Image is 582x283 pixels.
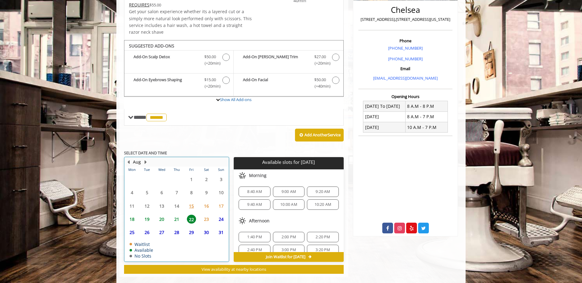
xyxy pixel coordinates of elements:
[125,167,139,173] th: Mon
[134,77,198,89] b: Add-On Eyebrows Shaping
[315,202,331,207] span: 10:20 AM
[388,56,423,62] a: [PHONE_NUMBER]
[204,77,216,83] span: $15.00
[127,215,137,224] span: 18
[273,199,304,210] div: 10:00 AM
[142,215,152,224] span: 19
[239,245,270,255] div: 2:40 PM
[405,122,448,133] td: 10 A.M - 7 P.M
[169,167,184,173] th: Thu
[133,159,141,165] button: Aug
[124,150,167,156] b: SELECT DATE AND TIME
[142,228,152,237] span: 26
[214,226,229,239] td: Select day31
[307,187,338,197] div: 9:20 AM
[187,215,196,224] span: 22
[360,39,451,43] h3: Phone
[129,2,149,8] span: This service needs some Advance to be paid before we block your appointment
[126,159,131,165] button: Previous Month
[405,111,448,122] td: 8 A.M - 7 P.M
[307,199,338,210] div: 10:20 AM
[199,213,214,226] td: Select day23
[405,101,448,111] td: 8 A.M - 8 P.M
[199,199,214,213] td: Select day16
[139,213,154,226] td: Select day19
[388,45,423,51] a: [PHONE_NUMBER]
[316,247,330,252] span: 3:20 PM
[204,54,216,60] span: $50.00
[130,242,153,247] td: Waitlist
[172,215,181,224] span: 21
[280,202,297,207] span: 10:00 AM
[184,199,199,213] td: Select day15
[266,255,305,259] span: Join Waitlist for [DATE]
[124,265,344,274] button: View availability at nearby locations
[157,228,166,237] span: 27
[129,2,252,8] div: $55.00
[172,228,181,237] span: 28
[282,247,296,252] span: 3:00 PM
[127,54,230,68] label: Add-On Scalp Detox
[214,213,229,226] td: Select day24
[282,189,296,194] span: 9:00 AM
[124,40,344,97] div: Scissor Cut Add-onS
[360,6,451,14] h2: Chelsea
[273,232,304,242] div: 2:00 PM
[187,228,196,237] span: 29
[360,16,451,23] p: [STREET_ADDRESS],[STREET_ADDRESS][US_STATE]
[237,77,340,91] label: Add-On Facial
[363,111,406,122] td: [DATE]
[214,167,229,173] th: Sun
[243,77,308,89] b: Add-On Facial
[201,60,219,66] span: (+20min )
[247,235,262,240] span: 1:40 PM
[139,167,154,173] th: Tue
[239,199,270,210] div: 9:40 AM
[217,215,226,224] span: 24
[129,43,174,49] b: SUGGESTED ADD-ONS
[239,232,270,242] div: 1:40 PM
[184,226,199,239] td: Select day29
[134,54,198,66] b: Add-On Scalp Detox
[307,232,338,242] div: 2:20 PM
[314,77,326,83] span: $50.00
[202,266,266,272] span: View availability at nearby locations
[130,254,153,258] td: No Slots
[143,159,148,165] button: Next Month
[201,83,219,89] span: (+20min )
[273,187,304,197] div: 9:00 AM
[311,60,329,66] span: (+20min )
[273,245,304,255] div: 3:00 PM
[139,226,154,239] td: Select day26
[282,235,296,240] span: 2:00 PM
[247,247,262,252] span: 2:40 PM
[217,228,226,237] span: 31
[154,167,169,173] th: Wed
[360,66,451,71] h3: Email
[239,187,270,197] div: 8:40 AM
[363,122,406,133] td: [DATE]
[249,173,266,178] span: Morning
[154,226,169,239] td: Select day27
[217,202,226,210] span: 17
[304,132,341,138] b: Add Another Service
[243,54,308,66] b: Add-On [PERSON_NAME] Trim
[127,77,230,91] label: Add-On Eyebrows Shaping
[202,202,211,210] span: 16
[127,228,137,237] span: 25
[125,226,139,239] td: Select day25
[184,167,199,173] th: Fri
[295,129,344,141] button: Add AnotherService
[220,97,251,102] a: Show All Add-ons
[214,199,229,213] td: Select day17
[237,54,340,68] label: Add-On Beard Trim
[202,228,211,237] span: 30
[236,160,341,165] p: Available slots for [DATE]
[307,245,338,255] div: 3:20 PM
[314,54,326,60] span: $27.00
[129,8,252,36] p: Get your salon experience whether its a layered cut or a simply more natural look performed only ...
[187,202,196,210] span: 15
[157,215,166,224] span: 20
[125,213,139,226] td: Select day18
